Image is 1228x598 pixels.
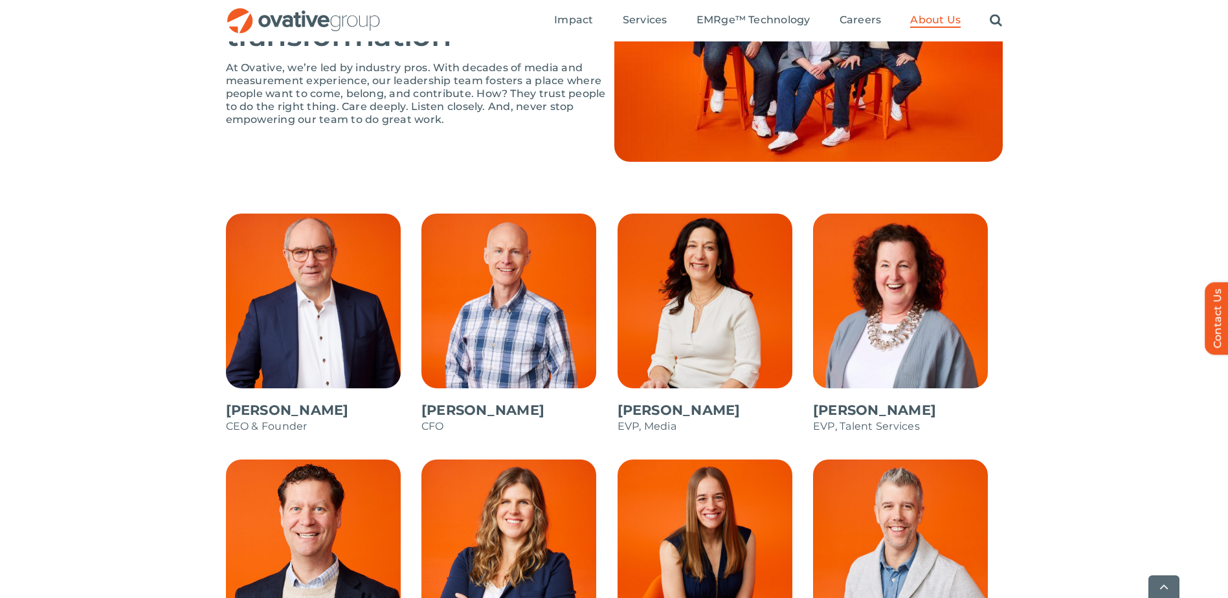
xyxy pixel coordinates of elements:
[697,14,810,28] a: EMRge™ Technology
[623,14,667,28] a: Services
[697,14,810,27] span: EMRge™ Technology
[226,61,614,126] p: At Ovative, we’re led by industry pros. With decades of media and measurement experience, our lea...
[623,14,667,27] span: Services
[990,14,1002,28] a: Search
[840,14,882,27] span: Careers
[910,14,961,28] a: About Us
[226,6,381,19] a: OG_Full_horizontal_RGB
[554,14,593,27] span: Impact
[840,14,882,28] a: Careers
[554,14,593,28] a: Impact
[910,14,961,27] span: About Us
